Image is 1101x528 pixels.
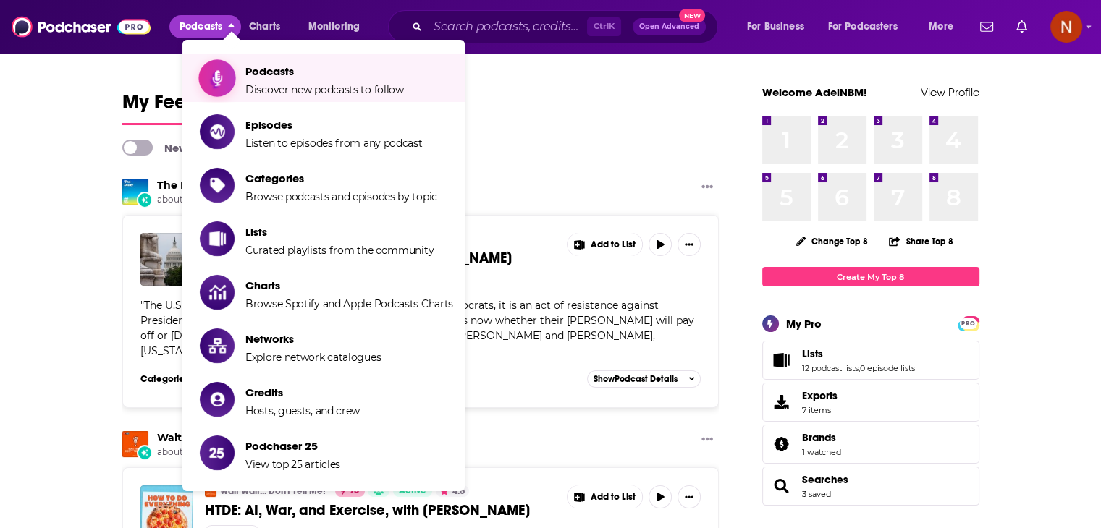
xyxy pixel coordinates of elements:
span: Networks [245,332,381,346]
a: Charts [240,15,289,38]
h3: released a new episode [157,179,324,192]
span: Browse Spotify and Apple Podcasts Charts [245,297,453,310]
img: User Profile [1050,11,1082,43]
span: Brands [802,431,836,444]
button: Show More Button [678,233,701,256]
span: Listen to episodes from any podcast [245,137,423,150]
span: Charts [249,17,280,37]
span: More [929,17,953,37]
span: Explore network catalogues [245,351,381,364]
a: Show notifications dropdown [1011,14,1033,39]
span: Add to List [591,492,636,503]
a: 12 podcast lists [802,363,859,373]
span: Exports [767,392,796,412]
span: View top 25 articles [245,458,340,471]
a: New Releases & Guests Only [122,140,313,156]
span: Categories [245,171,437,185]
button: Open AdvancedNew [633,18,706,35]
span: Open Advanced [639,23,699,30]
img: Wait Wait... Don't Tell Me! [122,431,148,457]
span: Hosts, guests, and crew [245,404,360,417]
button: Change Top 8 [788,232,877,250]
span: Logged in as AdelNBM [1050,11,1082,43]
img: The Democrats’ Big Shutdown Gamble [140,233,193,286]
span: Ctrl K [587,17,621,36]
h3: released a new episode [157,431,409,445]
button: Show More Button [696,179,719,197]
div: New Episode [137,192,153,208]
a: Wait Wait... Don't Tell Me! [220,485,326,497]
span: Lists [802,347,823,360]
a: Brands [767,434,796,454]
button: close menu [169,15,241,38]
a: Searches [802,473,848,486]
button: Show More Button [568,485,643,508]
span: New [679,9,705,22]
span: Podcasts [180,17,222,37]
span: Browse podcasts and episodes by topic [245,190,437,203]
a: My Feed [122,90,199,125]
a: Show notifications dropdown [974,14,999,39]
a: Searches [767,476,796,496]
a: View Profile [921,85,979,99]
span: Podchaser 25 [245,439,340,453]
a: 1 watched [802,447,841,457]
button: Show More Button [696,431,719,449]
button: Share Top 8 [888,227,953,255]
span: Exports [802,389,838,402]
span: Monitoring [308,17,360,37]
span: Curated playlists from the community [245,244,434,257]
a: 0 episode lists [860,363,915,373]
span: , [859,363,860,373]
a: Brands [802,431,841,444]
span: My Feed [122,90,199,123]
a: Podchaser - Follow, Share and Rate Podcasts [12,13,151,41]
span: Discover new podcasts to follow [245,83,404,96]
button: open menu [737,15,822,38]
h3: Categories [140,373,206,385]
span: For Business [747,17,804,37]
span: 7 items [802,405,838,415]
span: Lists [245,225,434,239]
a: Welcome AdelNBM! [762,85,867,99]
span: Brands [762,425,979,464]
div: New Episode [137,445,153,461]
button: Show profile menu [1050,11,1082,43]
button: open menu [819,15,919,38]
input: Search podcasts, credits, & more... [428,15,587,38]
button: ShowPodcast Details [587,370,701,388]
span: For Podcasters [828,17,898,37]
a: Lists [802,347,915,360]
img: The Daily [122,179,148,205]
span: " [140,299,694,357]
button: Show More Button [678,485,701,508]
span: Episodes [245,118,423,132]
span: Charts [245,278,453,292]
a: The Daily [157,179,207,192]
a: Exports [762,383,979,422]
a: HTDE: AI, War, and Exercise, with [PERSON_NAME] [205,501,557,519]
span: Searches [762,467,979,506]
button: Show More Button [568,233,643,256]
img: Wait Wait... Don't Tell Me! [205,485,216,497]
a: Create My Top 8 [762,267,979,286]
span: about 2 hours ago [157,194,324,206]
span: Podcasts [245,64,404,78]
a: Wait Wait... Don't Tell Me! [157,431,292,444]
a: Lists [767,350,796,370]
span: Add to List [591,239,636,250]
a: 3 saved [802,489,831,499]
div: My Pro [786,317,822,331]
span: about 4 hours ago [157,446,409,459]
span: Show Podcast Details [594,374,678,384]
span: HTDE: AI, War, and Exercise, with [PERSON_NAME] [205,501,530,519]
button: open menu [298,15,379,38]
span: Credits [245,386,360,399]
a: PRO [960,318,977,328]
